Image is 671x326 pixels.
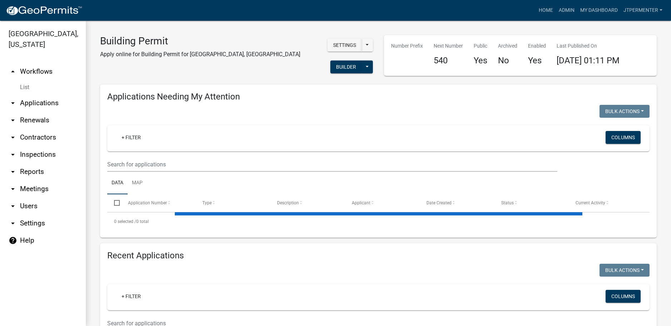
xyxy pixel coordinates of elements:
[327,39,362,52] button: Settings
[600,264,650,277] button: Bulk Actions
[100,50,300,59] p: Apply online for Building Permit for [GEOGRAPHIC_DATA], [GEOGRAPHIC_DATA]
[391,42,423,50] p: Number Prefix
[9,99,17,107] i: arrow_drop_down
[330,60,362,73] button: Builder
[434,55,463,66] h4: 540
[536,4,556,17] a: Home
[474,55,487,66] h4: Yes
[557,42,620,50] p: Last Published On
[528,42,546,50] p: Enabled
[557,55,620,65] span: [DATE] 01:11 PM
[352,200,370,205] span: Applicant
[196,194,270,211] datatable-header-cell: Type
[107,92,650,102] h4: Applications Needing My Attention
[434,42,463,50] p: Next Number
[100,35,300,47] h3: Building Permit
[116,131,147,144] a: + Filter
[576,200,605,205] span: Current Activity
[494,194,569,211] datatable-header-cell: Status
[107,172,128,195] a: Data
[9,133,17,142] i: arrow_drop_down
[114,219,136,224] span: 0 selected /
[426,200,452,205] span: Date Created
[9,236,17,245] i: help
[606,290,641,303] button: Columns
[606,131,641,144] button: Columns
[528,55,546,66] h4: Yes
[420,194,494,211] datatable-header-cell: Date Created
[577,4,621,17] a: My Dashboard
[270,194,345,211] datatable-header-cell: Description
[498,55,517,66] h4: No
[9,167,17,176] i: arrow_drop_down
[501,200,514,205] span: Status
[474,42,487,50] p: Public
[569,194,643,211] datatable-header-cell: Current Activity
[621,4,665,17] a: jtpermenter
[556,4,577,17] a: Admin
[128,172,147,195] a: Map
[9,116,17,125] i: arrow_drop_down
[202,200,212,205] span: Type
[116,290,147,303] a: + Filter
[345,194,420,211] datatable-header-cell: Applicant
[107,250,650,261] h4: Recent Applications
[128,200,167,205] span: Application Number
[121,194,196,211] datatable-header-cell: Application Number
[107,157,557,172] input: Search for applications
[600,105,650,118] button: Bulk Actions
[9,150,17,159] i: arrow_drop_down
[107,194,121,211] datatable-header-cell: Select
[9,185,17,193] i: arrow_drop_down
[498,42,517,50] p: Archived
[9,219,17,228] i: arrow_drop_down
[277,200,299,205] span: Description
[9,202,17,210] i: arrow_drop_down
[107,213,650,230] div: 0 total
[9,67,17,76] i: arrow_drop_up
